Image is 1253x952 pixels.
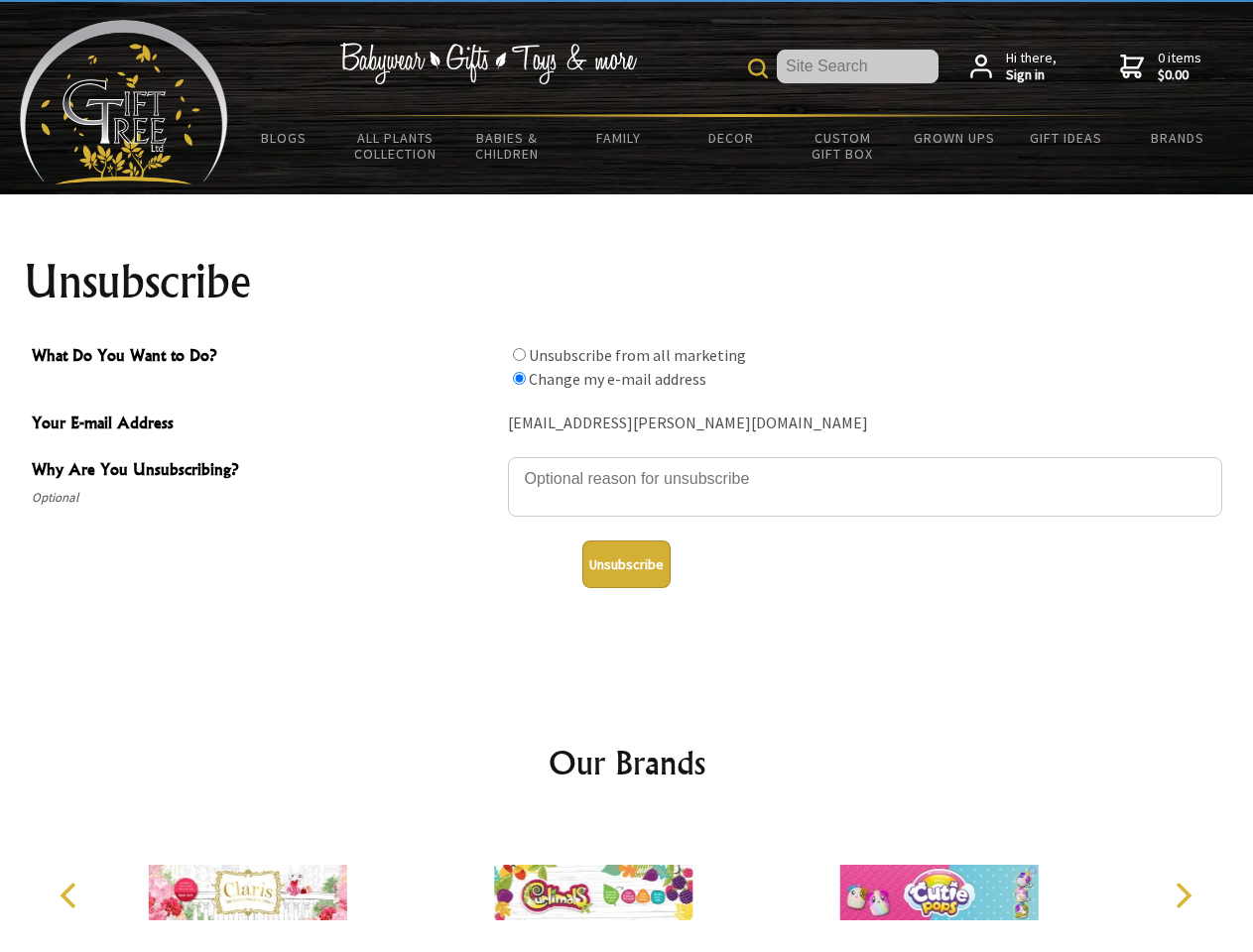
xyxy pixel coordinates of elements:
span: Hi there, [1006,50,1057,84]
a: 0 items$0.00 [1120,50,1201,84]
a: BLOGS [228,117,340,159]
span: Your E-mail Address [32,411,498,439]
input: Site Search [777,50,939,83]
label: Change my e-mail address [529,369,706,389]
a: Gift Ideas [1010,117,1122,159]
h2: Our Brands [40,739,1214,786]
h1: Unsubscribe [24,258,1230,305]
a: All Plants Collection [340,117,452,175]
a: Babies & Children [451,117,564,175]
a: Custom Gift Box [787,117,899,175]
img: product search [748,59,768,78]
span: Optional [32,486,498,510]
a: Hi there,Sign in [970,50,1057,84]
span: 0 items [1158,49,1201,84]
span: What Do You Want to Do? [32,343,498,372]
a: Brands [1122,117,1234,159]
strong: Sign in [1006,66,1057,84]
a: Decor [675,117,787,159]
input: What Do You Want to Do? [513,372,526,385]
button: Previous [50,874,93,917]
a: Family [564,117,676,159]
label: Unsubscribe from all marketing [529,345,746,365]
textarea: Why Are You Unsubscribing? [508,457,1222,517]
div: [EMAIL_ADDRESS][PERSON_NAME][DOMAIN_NAME] [508,409,1222,439]
span: Why Are You Unsubscribing? [32,457,498,486]
strong: $0.00 [1158,66,1201,84]
a: Grown Ups [898,117,1010,159]
input: What Do You Want to Do? [513,348,526,361]
button: Unsubscribe [582,540,671,588]
img: Babyware - Gifts - Toys and more... [20,20,228,184]
button: Next [1161,874,1204,917]
img: Babywear - Gifts - Toys & more [339,43,637,84]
